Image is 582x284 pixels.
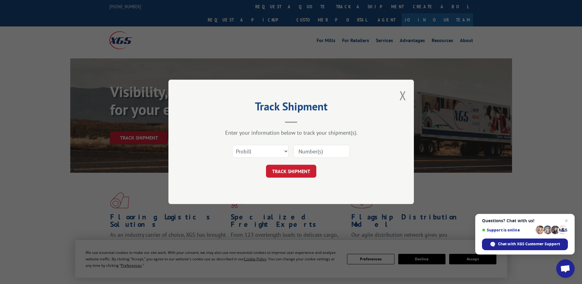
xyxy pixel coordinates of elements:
[293,145,350,158] input: Number(s)
[482,228,534,232] span: Support is online
[482,218,568,223] span: Questions? Chat with us!
[266,165,316,178] button: TRACK SHIPMENT
[199,129,383,136] div: Enter your information below to track your shipment(s).
[498,241,560,247] span: Chat with XGS Customer Support
[482,239,568,250] span: Chat with XGS Customer Support
[556,259,575,278] a: Open chat
[399,87,406,104] button: Close modal
[199,102,383,114] h2: Track Shipment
